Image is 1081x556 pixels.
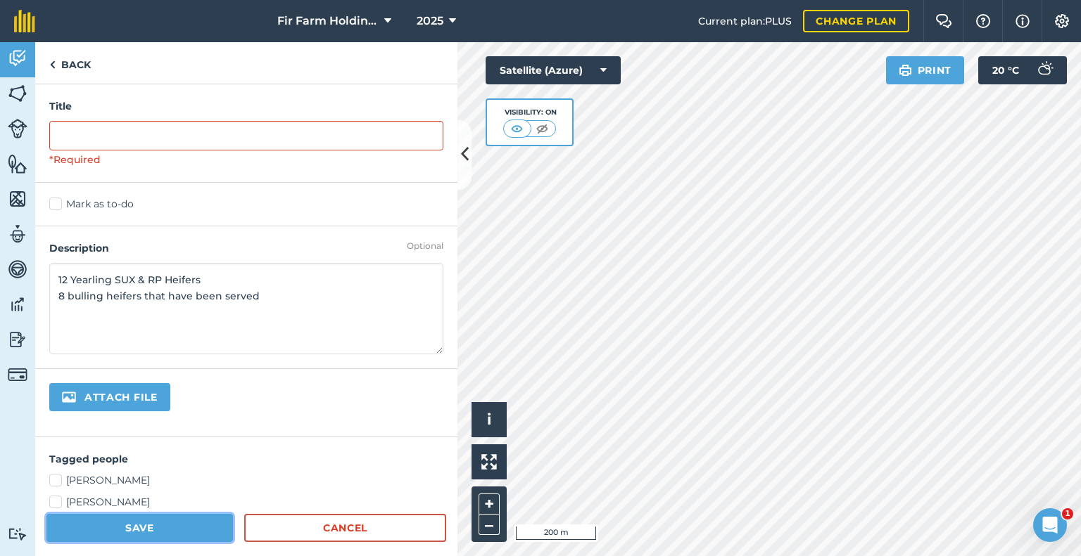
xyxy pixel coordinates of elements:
h4: Title [49,98,443,114]
img: svg+xml;base64,PD94bWwgdmVyc2lvbj0iMS4wIiBlbmNvZGluZz0idXRmLTgiPz4KPCEtLSBHZW5lcmF0b3I6IEFkb2JlIE... [8,48,27,69]
button: + [479,493,500,515]
img: svg+xml;base64,PD94bWwgdmVyc2lvbj0iMS4wIiBlbmNvZGluZz0idXRmLTgiPz4KPCEtLSBHZW5lcmF0b3I6IEFkb2JlIE... [8,329,27,350]
img: svg+xml;base64,PHN2ZyB4bWxucz0iaHR0cDovL3d3dy53My5vcmcvMjAwMC9zdmciIHdpZHRoPSIxOSIgaGVpZ2h0PSIyNC... [899,62,912,79]
img: Two speech bubbles overlapping with the left bubble in the forefront [935,14,952,28]
button: i [472,402,507,437]
img: svg+xml;base64,PHN2ZyB4bWxucz0iaHR0cDovL3d3dy53My5vcmcvMjAwMC9zdmciIHdpZHRoPSI1MCIgaGVpZ2h0PSI0MC... [508,122,526,136]
img: fieldmargin Logo [14,10,35,32]
textarea: 12 Yearling SUX & RP Heifers 8 bulling heifers that have been served [49,263,443,354]
img: svg+xml;base64,PHN2ZyB4bWxucz0iaHR0cDovL3d3dy53My5vcmcvMjAwMC9zdmciIHdpZHRoPSI1NiIgaGVpZ2h0PSI2MC... [8,83,27,104]
label: [PERSON_NAME] [49,473,443,488]
span: 2025 [417,13,443,30]
div: Visibility: On [503,107,557,118]
img: svg+xml;base64,PHN2ZyB4bWxucz0iaHR0cDovL3d3dy53My5vcmcvMjAwMC9zdmciIHdpZHRoPSI5IiBoZWlnaHQ9IjI0Ii... [49,56,56,73]
img: svg+xml;base64,PHN2ZyB4bWxucz0iaHR0cDovL3d3dy53My5vcmcvMjAwMC9zdmciIHdpZHRoPSI1MCIgaGVpZ2h0PSI0MC... [533,122,551,136]
img: svg+xml;base64,PD94bWwgdmVyc2lvbj0iMS4wIiBlbmNvZGluZz0idXRmLTgiPz4KPCEtLSBHZW5lcmF0b3I6IEFkb2JlIE... [8,365,27,384]
button: 20 °C [978,56,1067,84]
iframe: Intercom live chat [1033,508,1067,542]
div: *Required [49,152,443,167]
img: svg+xml;base64,PD94bWwgdmVyc2lvbj0iMS4wIiBlbmNvZGluZz0idXRmLTgiPz4KPCEtLSBHZW5lcmF0b3I6IEFkb2JlIE... [8,224,27,245]
div: Optional [407,240,443,252]
h4: Description [49,240,443,256]
span: Fir Farm Holdings Limited [277,13,379,30]
img: svg+xml;base64,PD94bWwgdmVyc2lvbj0iMS4wIiBlbmNvZGluZz0idXRmLTgiPz4KPCEtLSBHZW5lcmF0b3I6IEFkb2JlIE... [8,119,27,138]
span: 20 ° C [992,56,1019,84]
img: A question mark icon [975,14,992,28]
h4: Tagged people [49,451,443,467]
img: svg+xml;base64,PHN2ZyB4bWxucz0iaHR0cDovL3d3dy53My5vcmcvMjAwMC9zdmciIHdpZHRoPSI1NiIgaGVpZ2h0PSI2MC... [8,153,27,174]
img: svg+xml;base64,PD94bWwgdmVyc2lvbj0iMS4wIiBlbmNvZGluZz0idXRmLTgiPz4KPCEtLSBHZW5lcmF0b3I6IEFkb2JlIE... [8,259,27,280]
img: svg+xml;base64,PHN2ZyB4bWxucz0iaHR0cDovL3d3dy53My5vcmcvMjAwMC9zdmciIHdpZHRoPSI1NiIgaGVpZ2h0PSI2MC... [8,188,27,209]
button: Print [886,56,965,84]
button: Satellite (Azure) [486,56,621,84]
a: Cancel [244,514,446,542]
img: A cog icon [1054,14,1070,28]
label: Mark as to-do [49,197,443,212]
span: i [487,410,491,428]
img: svg+xml;base64,PHN2ZyB4bWxucz0iaHR0cDovL3d3dy53My5vcmcvMjAwMC9zdmciIHdpZHRoPSIxNyIgaGVpZ2h0PSIxNy... [1016,13,1030,30]
a: Back [35,42,105,84]
img: svg+xml;base64,PD94bWwgdmVyc2lvbj0iMS4wIiBlbmNvZGluZz0idXRmLTgiPz4KPCEtLSBHZW5lcmF0b3I6IEFkb2JlIE... [1030,56,1058,84]
img: svg+xml;base64,PD94bWwgdmVyc2lvbj0iMS4wIiBlbmNvZGluZz0idXRmLTgiPz4KPCEtLSBHZW5lcmF0b3I6IEFkb2JlIE... [8,294,27,315]
button: – [479,515,500,535]
button: Save [46,514,233,542]
span: Current plan : PLUS [698,13,792,29]
a: Change plan [803,10,909,32]
label: [PERSON_NAME] [49,495,443,510]
img: svg+xml;base64,PD94bWwgdmVyc2lvbj0iMS4wIiBlbmNvZGluZz0idXRmLTgiPz4KPCEtLSBHZW5lcmF0b3I6IEFkb2JlIE... [8,527,27,541]
span: 1 [1062,508,1073,519]
img: Four arrows, one pointing top left, one top right, one bottom right and the last bottom left [481,454,497,470]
